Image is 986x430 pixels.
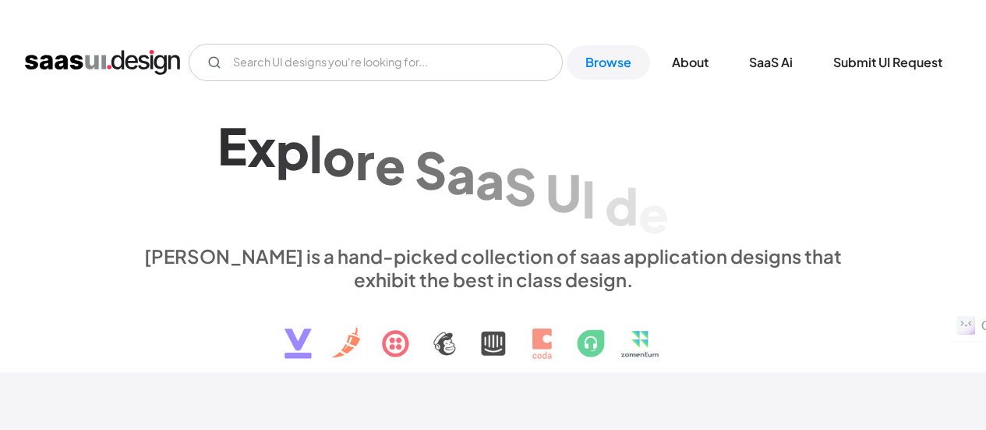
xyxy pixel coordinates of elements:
div: p [276,120,309,180]
div: x [247,117,276,177]
img: text, icon, saas logo [257,291,730,372]
div: e [375,135,405,195]
div: S [504,155,536,215]
div: a [447,144,475,204]
a: Browse [567,45,650,80]
a: About [653,45,727,80]
div: d [605,176,638,236]
input: Search UI designs you're looking for... [189,44,563,81]
div: [PERSON_NAME] is a hand-picked collection of saas application designs that exhibit the best in cl... [135,244,852,291]
div: l [309,123,323,183]
div: e [638,183,669,243]
div: a [475,150,504,210]
div: U [546,162,581,222]
a: home [25,50,180,75]
div: S [415,140,447,200]
div: o [323,126,355,187]
div: r [355,130,375,190]
div: E [217,115,247,175]
a: Submit UI Request [815,45,961,80]
a: SaaS Ai [730,45,811,80]
form: Email Form [189,44,563,81]
h1: Explore SaaS UI design patterns & interactions. [135,109,852,229]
